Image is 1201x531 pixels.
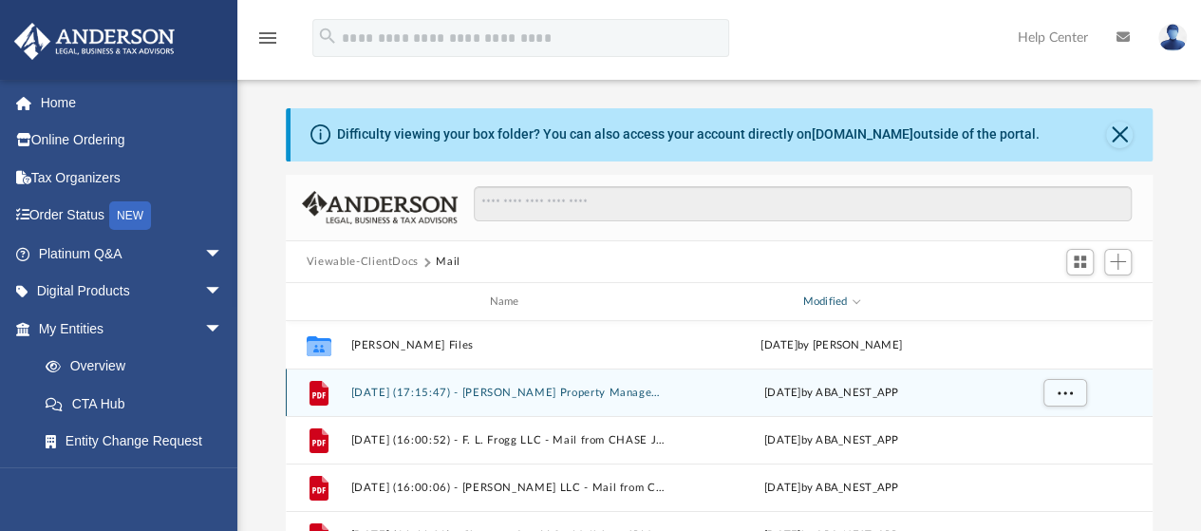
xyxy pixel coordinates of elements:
button: Mail [436,254,460,271]
button: [PERSON_NAME] Files [350,339,666,351]
i: menu [256,27,279,49]
span: arrow_drop_down [204,273,242,312]
button: [DATE] (17:15:47) - [PERSON_NAME] Property Management, LLC - Mail from Housing Authority of the [... [350,387,666,399]
span: [DATE] [764,388,801,398]
a: Digital Productsarrow_drop_down [13,273,252,311]
input: Search files and folders [474,186,1132,222]
a: Tax Organizers [13,159,252,197]
div: id [997,294,1130,311]
a: CTA Hub [27,385,252,423]
a: Binder Walkthrough [27,460,252,498]
img: User Pic [1158,24,1187,51]
a: [DOMAIN_NAME] [812,126,913,142]
a: Online Ordering [13,122,252,160]
button: Close [1106,122,1133,148]
img: Anderson Advisors Platinum Portal [9,23,180,60]
span: arrow_drop_down [204,235,242,274]
div: NEW [109,201,151,230]
div: [DATE] by [PERSON_NAME] [674,337,989,354]
a: Overview [27,348,252,386]
a: Order StatusNEW [13,197,252,236]
button: Viewable-ClientDocs [307,254,419,271]
div: Difficulty viewing your box folder? You can also access your account directly on outside of the p... [337,124,1040,144]
button: [DATE] (16:00:52) - F. L. Frogg LLC - Mail from CHASE JPMorgan Chase Bank, N.A..pdf [350,434,666,446]
div: by ABA_NEST_APP [674,385,989,402]
span: arrow_drop_down [204,310,242,349]
div: [DATE] by ABA_NEST_APP [674,480,989,497]
div: Name [349,294,665,311]
div: Modified [673,294,988,311]
a: My Entitiesarrow_drop_down [13,310,252,348]
a: menu [256,36,279,49]
button: Add [1104,249,1133,275]
button: [DATE] (16:00:06) - [PERSON_NAME] LLC - Mail from CHASE.pdf [350,482,666,494]
i: search [317,26,338,47]
button: Switch to Grid View [1066,249,1095,275]
a: Home [13,84,252,122]
a: Entity Change Request [27,423,252,461]
div: id [294,294,342,311]
a: Platinum Q&Aarrow_drop_down [13,235,252,273]
div: [DATE] by ABA_NEST_APP [674,432,989,449]
button: More options [1042,379,1086,408]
